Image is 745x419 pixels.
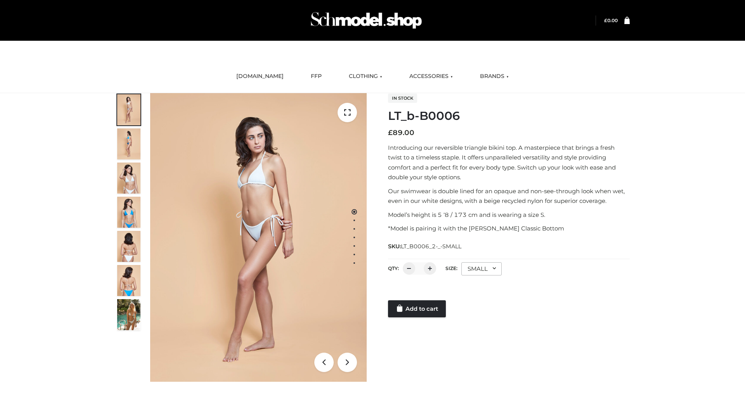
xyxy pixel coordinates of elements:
[445,265,457,271] label: Size:
[117,299,140,330] img: Arieltop_CloudNine_AzureSky2.jpg
[474,68,515,85] a: BRANDS
[388,186,630,206] p: Our swimwear is double lined for an opaque and non-see-through look when wet, even in our white d...
[308,5,424,36] img: Schmodel Admin 964
[117,265,140,296] img: ArielClassicBikiniTop_CloudNine_AzureSky_OW114ECO_8-scaled.jpg
[150,93,367,382] img: ArielClassicBikiniTop_CloudNine_AzureSky_OW114ECO_1
[117,128,140,159] img: ArielClassicBikiniTop_CloudNine_AzureSky_OW114ECO_2-scaled.jpg
[604,17,618,23] a: £0.00
[388,128,414,137] bdi: 89.00
[117,94,140,125] img: ArielClassicBikiniTop_CloudNine_AzureSky_OW114ECO_1-scaled.jpg
[604,17,618,23] bdi: 0.00
[388,109,630,123] h1: LT_b-B0006
[388,223,630,234] p: *Model is pairing it with the [PERSON_NAME] Classic Bottom
[388,128,393,137] span: £
[388,242,462,251] span: SKU:
[404,68,459,85] a: ACCESSORIES
[401,243,461,250] span: LT_B0006_2-_-SMALL
[117,163,140,194] img: ArielClassicBikiniTop_CloudNine_AzureSky_OW114ECO_3-scaled.jpg
[230,68,289,85] a: [DOMAIN_NAME]
[305,68,327,85] a: FFP
[117,197,140,228] img: ArielClassicBikiniTop_CloudNine_AzureSky_OW114ECO_4-scaled.jpg
[343,68,388,85] a: CLOTHING
[117,231,140,262] img: ArielClassicBikiniTop_CloudNine_AzureSky_OW114ECO_7-scaled.jpg
[604,17,607,23] span: £
[461,262,502,275] div: SMALL
[388,265,399,271] label: QTY:
[388,143,630,182] p: Introducing our reversible triangle bikini top. A masterpiece that brings a fresh twist to a time...
[388,300,446,317] a: Add to cart
[388,210,630,220] p: Model’s height is 5 ‘8 / 173 cm and is wearing a size S.
[388,93,417,103] span: In stock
